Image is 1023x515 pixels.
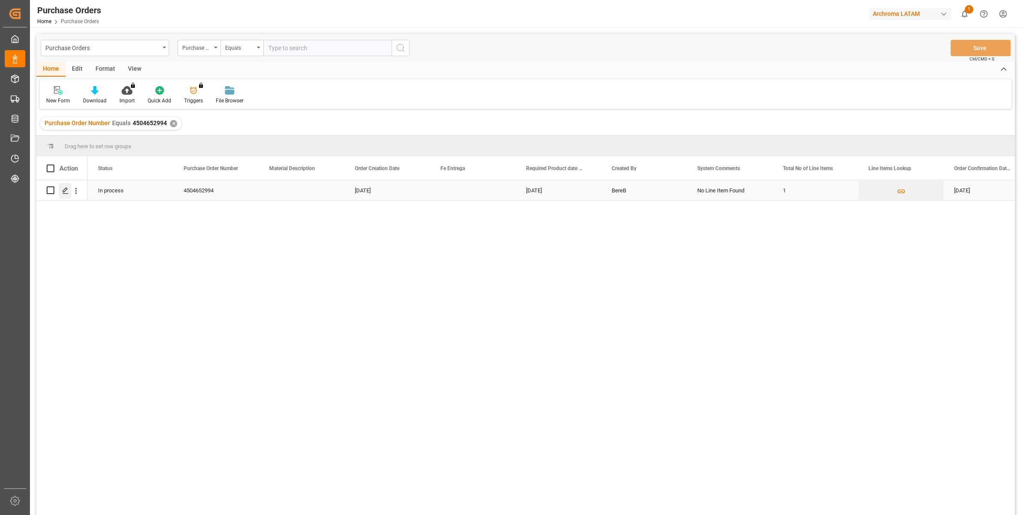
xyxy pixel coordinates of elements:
div: File Browser [216,97,244,105]
button: Save [951,40,1011,56]
span: 1 [965,5,973,14]
span: Material Description [269,165,315,171]
div: Purchase Orders [45,42,160,53]
a: Home [37,18,51,24]
span: Created By [612,165,636,171]
div: Download [83,97,107,105]
div: No Line Item Found [687,180,773,200]
button: show 1 new notifications [955,4,974,24]
span: System Comments [697,165,740,171]
div: Home [36,62,65,77]
button: Help Center [974,4,993,24]
span: Order Confirmation Date (SD) [954,165,1011,171]
div: New Form [46,97,70,105]
span: Drag here to set row groups [65,143,131,150]
div: [DATE] [345,180,430,200]
button: Archroma LATAM [869,6,955,22]
div: Quick Add [148,97,171,105]
div: Press SPACE to select this row. [36,180,88,201]
span: Order Creation Date [355,165,399,171]
span: Purchase Order Number [45,120,110,126]
button: open menu [41,40,169,56]
span: Ctrl/CMD + S [969,56,994,62]
div: Purchase Order Number [182,42,211,52]
span: Equals [112,120,131,126]
span: Status [98,165,113,171]
div: Edit [65,62,89,77]
span: Fe Entrega [440,165,465,171]
button: open menu [178,40,220,56]
div: Action [59,165,78,172]
span: Total No of Line Items [783,165,833,171]
div: In process [88,180,173,200]
span: Purchase Order Number [184,165,238,171]
div: Purchase Orders [37,4,101,17]
span: Required Product date (AB) [526,165,583,171]
span: 4504652994 [133,120,167,126]
button: open menu [220,40,263,56]
div: Format [89,62,122,77]
div: Archroma LATAM [869,8,952,20]
div: [DATE] [516,180,601,200]
span: Line Items Lookup [868,165,911,171]
div: 1 [773,180,858,200]
div: View [122,62,148,77]
div: 4504652994 [173,180,259,200]
div: Equals [225,42,254,52]
div: BereB [601,180,687,200]
button: search button [392,40,410,56]
input: Type to search [263,40,392,56]
div: ✕ [170,120,177,127]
